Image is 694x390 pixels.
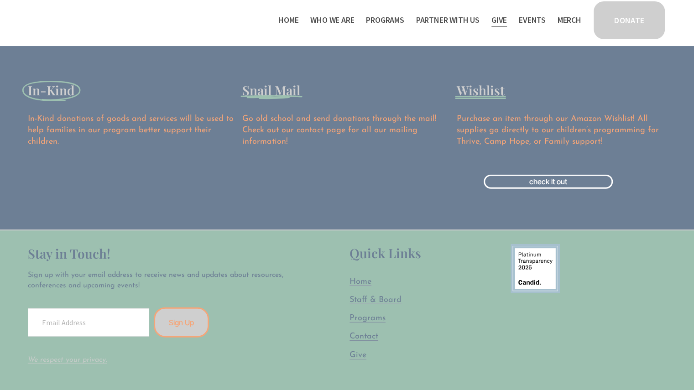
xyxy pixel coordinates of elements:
[558,13,581,27] a: Merch
[154,307,209,338] button: Sign Up
[28,270,291,291] p: Sign up with your email address to receive news and updates about resources, conferences and upco...
[310,14,354,27] span: Who We Are
[310,13,354,27] a: folder dropdown
[169,318,194,327] span: Sign Up
[242,82,300,99] span: Snail Mail
[350,333,378,341] span: Contact
[350,313,386,324] a: Programs
[350,296,402,304] span: Staff & Board
[457,114,666,148] p: Purchase an item through our Amazon Wishlist! All supplies go directly to our children’s programm...
[28,82,75,99] span: In-Kind
[491,13,507,27] a: Give
[511,244,560,293] img: 9878580
[28,356,107,364] a: We respect your privacy.
[484,175,613,188] a: check it out
[366,14,404,27] span: Programs
[519,13,546,27] a: Events
[350,331,378,343] a: Contact
[350,351,366,359] span: Give
[278,13,298,27] a: Home
[242,114,452,148] p: Go old school and send donations through the mail! Check out our contact page for all our mailing...
[350,278,371,286] span: Home
[28,114,237,148] p: In-Kind donations of goods and services will be used to help families in our program better suppo...
[350,350,366,361] a: Give
[28,244,291,263] h2: Stay in Touch!
[350,314,386,322] span: Programs
[366,13,404,27] a: folder dropdown
[28,308,149,337] input: Email Address
[457,82,505,99] span: Wishlist
[350,295,402,306] a: Staff & Board
[416,14,480,27] span: Partner With Us
[416,13,480,27] a: folder dropdown
[350,244,421,261] span: Quick Links
[350,276,371,288] a: Home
